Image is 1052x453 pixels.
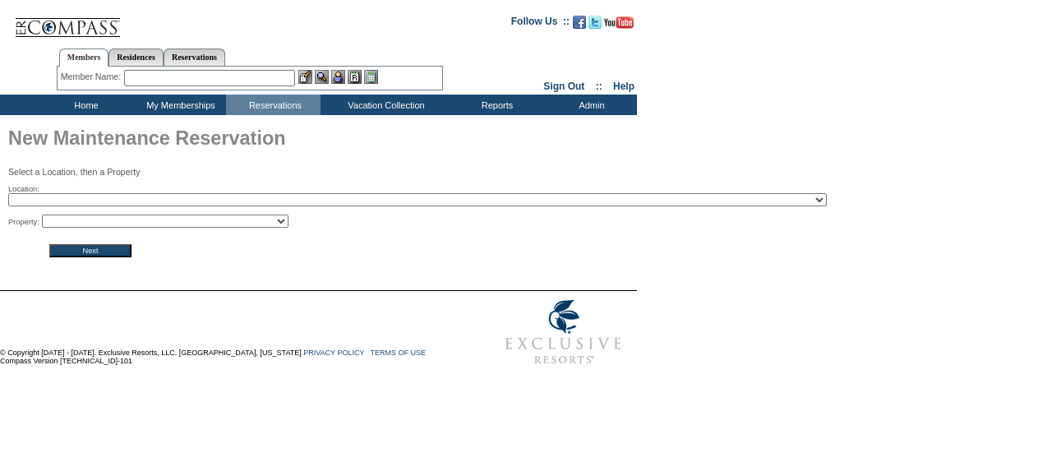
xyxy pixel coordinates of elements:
img: b_calculator.gif [364,70,378,84]
td: Home [37,95,131,115]
a: Help [613,81,634,92]
a: Become our fan on Facebook [573,21,586,30]
a: PRIVACY POLICY [303,349,364,357]
img: Reservations [348,70,362,84]
p: Select a Location, then a Property [8,167,637,177]
img: Exclusive Resorts [490,291,637,373]
h1: New Maintenance Reservation [8,123,637,158]
span: Location: [8,184,39,194]
a: Follow us on Twitter [588,21,602,30]
img: Follow us on Twitter [588,16,602,29]
div: Member Name: [61,70,124,84]
a: Residences [108,49,164,66]
a: Subscribe to our YouTube Channel [604,21,634,30]
td: Reservations [226,95,321,115]
a: Members [59,49,109,67]
td: Vacation Collection [321,95,448,115]
input: Next [49,244,131,257]
img: Impersonate [331,70,345,84]
td: Admin [542,95,637,115]
a: Sign Out [543,81,584,92]
span: :: [596,81,602,92]
td: Reports [448,95,542,115]
img: Subscribe to our YouTube Channel [604,16,634,29]
td: My Memberships [131,95,226,115]
img: Compass Home [14,4,121,38]
img: View [315,70,329,84]
span: Property: [8,217,39,227]
a: TERMS OF USE [371,349,427,357]
img: Become our fan on Facebook [573,16,586,29]
a: Reservations [164,49,225,66]
img: b_edit.gif [298,70,312,84]
td: Follow Us :: [511,14,570,34]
